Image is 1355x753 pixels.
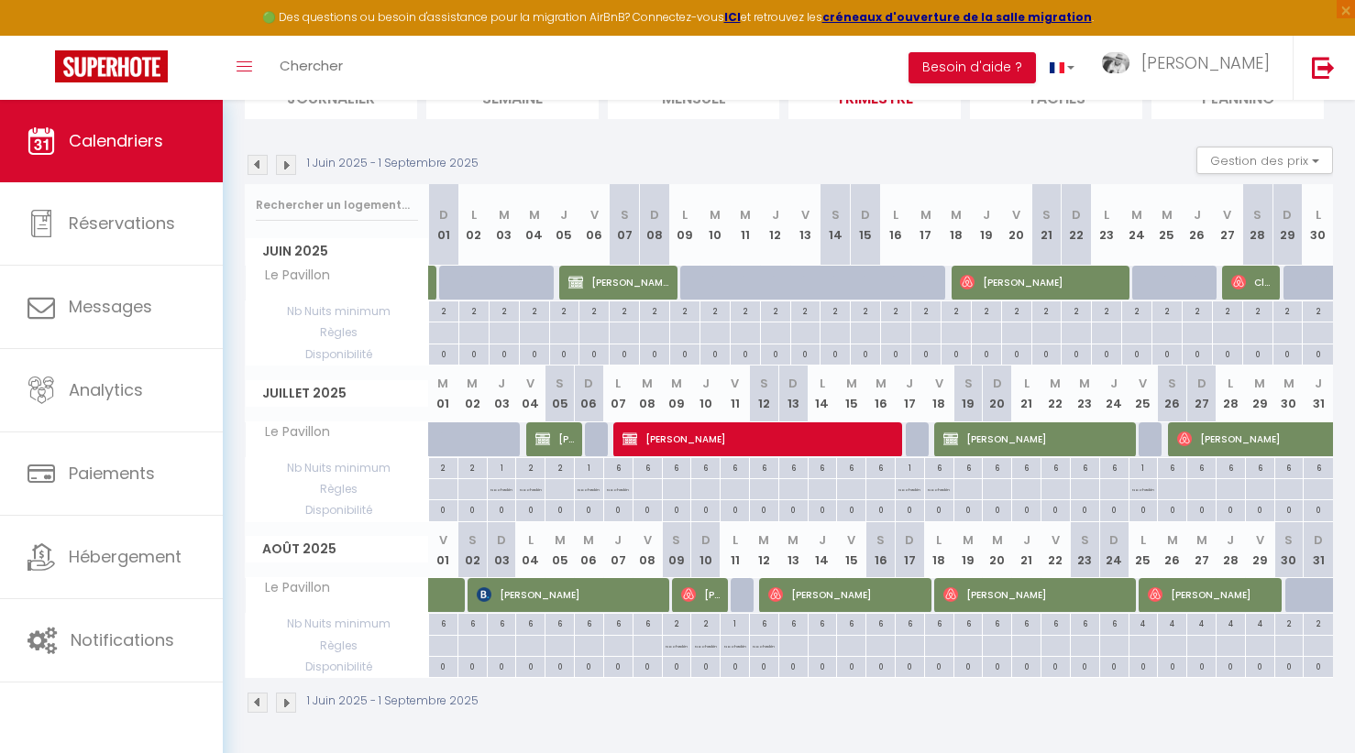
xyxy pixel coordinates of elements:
[801,206,810,224] abbr: V
[607,479,629,497] p: No Checkin
[55,50,168,82] img: Super Booking
[1158,500,1186,518] div: 0
[575,500,603,518] div: 0
[437,375,448,392] abbr: M
[429,522,458,578] th: 01
[1099,366,1129,421] th: 24
[896,458,924,475] div: 1
[490,479,512,497] p: No Checkin
[69,295,152,318] span: Messages
[1062,301,1091,319] div: 2
[1072,206,1081,224] abbr: D
[490,301,519,319] div: 2
[578,479,600,497] p: No Checkin
[545,500,574,518] div: 0
[488,500,516,518] div: 0
[772,206,779,224] abbr: J
[622,421,905,456] span: [PERSON_NAME]
[1122,344,1151,362] div: 0
[1228,375,1233,392] abbr: L
[560,206,567,224] abbr: J
[248,422,335,442] span: Le Pavillon
[15,7,70,62] button: Ouvrir le widget de chat LiveChat
[633,458,662,475] div: 6
[520,301,549,319] div: 2
[1088,36,1293,100] a: ... [PERSON_NAME]
[740,206,751,224] abbr: M
[610,184,640,266] th: 07
[1183,344,1212,362] div: 0
[682,206,688,224] abbr: L
[487,522,516,578] th: 03
[670,184,700,266] th: 09
[972,344,1001,362] div: 0
[928,479,950,497] p: No Checkin
[516,522,545,578] th: 04
[459,301,489,319] div: 2
[529,206,540,224] abbr: M
[1110,375,1118,392] abbr: J
[1102,52,1129,73] img: ...
[458,500,487,518] div: 0
[1312,56,1335,79] img: logout
[861,206,870,224] abbr: D
[724,9,741,25] a: ICI
[516,366,545,421] th: 04
[545,366,575,421] th: 05
[1092,301,1121,319] div: 2
[1032,301,1062,319] div: 2
[943,577,1135,612] span: [PERSON_NAME]
[721,458,749,475] div: 6
[1152,184,1183,266] th: 25
[896,500,924,518] div: 0
[439,206,448,224] abbr: D
[1129,458,1158,475] div: 1
[942,344,971,362] div: 0
[1197,375,1206,392] abbr: D
[911,184,942,266] th: 17
[1002,301,1031,319] div: 2
[1272,184,1303,266] th: 29
[1062,344,1091,362] div: 0
[750,500,778,518] div: 0
[642,375,653,392] abbr: M
[487,366,516,421] th: 03
[1002,344,1031,362] div: 0
[604,458,633,475] div: 6
[924,366,953,421] th: 18
[1092,184,1122,266] th: 23
[1139,375,1147,392] abbr: V
[1231,265,1272,300] span: Clémence Renault
[691,458,720,475] div: 6
[604,500,633,518] div: 0
[458,458,487,475] div: 2
[640,184,670,266] th: 08
[1012,458,1041,475] div: 6
[459,344,489,362] div: 0
[790,184,821,266] th: 13
[1152,344,1182,362] div: 0
[603,366,633,421] th: 07
[1092,344,1121,362] div: 0
[710,206,721,224] abbr: M
[972,301,1001,319] div: 2
[1243,344,1272,362] div: 0
[575,458,603,475] div: 1
[760,184,790,266] th: 12
[579,184,610,266] th: 06
[1242,184,1272,266] th: 28
[1213,344,1242,362] div: 0
[1071,500,1099,518] div: 0
[1283,206,1292,224] abbr: D
[670,301,700,319] div: 2
[1162,206,1173,224] abbr: M
[610,301,639,319] div: 2
[1254,375,1265,392] abbr: M
[876,375,887,392] abbr: M
[983,500,1011,518] div: 0
[516,458,545,475] div: 2
[731,375,739,392] abbr: V
[750,458,778,475] div: 6
[1041,500,1070,518] div: 0
[1100,500,1129,518] div: 0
